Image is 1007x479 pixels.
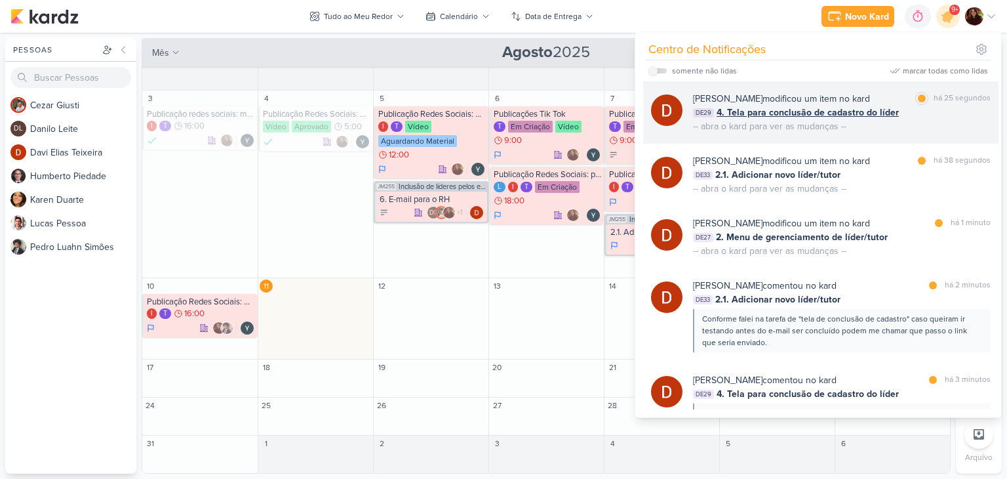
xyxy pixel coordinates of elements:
div: Responsável: Yasmin Marchiori [356,135,369,148]
span: 2. Menu de gerenciamento de líder/tutor [716,230,888,244]
div: -- abra o kard para ver as mudanças -- [693,244,846,258]
p: DL [429,210,437,217]
div: A Fazer [380,208,389,217]
div: Em Criação [623,121,668,133]
div: Em Andamento [147,323,155,333]
div: Finalizado [147,134,157,147]
img: Yasmin Marchiori [471,163,484,176]
img: Yasmin Marchiori [241,322,254,335]
div: I [609,182,619,192]
div: T [391,121,403,132]
div: 3 [490,437,503,450]
img: Jaqueline Molina [566,209,580,222]
div: 6. E-mail para o RH [380,194,484,205]
div: T [609,121,621,132]
div: 19 [375,361,388,374]
div: P e d r o L u a h n S i m õ e s [30,240,136,254]
div: Em Andamento [610,240,618,251]
span: 9:00 [504,136,522,145]
div: D a n i l o L e i t e [30,122,136,136]
img: Davi Elias Teixeira [470,206,483,219]
div: Aprovado [292,121,331,133]
div: 14 [606,280,619,293]
img: Lucas Pessoa [10,215,26,231]
img: Jaqueline Molina [566,148,580,161]
div: I [147,308,157,319]
div: comentou no kard [693,373,837,387]
div: Colaboradores: Jaqueline Molina [566,148,583,161]
div: 28 [606,399,619,412]
div: Publicações Tik Tok [494,109,601,119]
span: 4. Tela para conclusão de cadastro do líder [717,387,899,401]
div: C e z a r G i u s t i [30,98,136,112]
img: Yasmin Marchiori [587,148,600,161]
div: Em Andamento [494,150,502,160]
span: Inclusão de líderes pelos estagiários [629,216,717,223]
div: Aguardando Material [378,135,457,147]
p: DL [14,125,23,133]
div: Colaboradores: Jaqueline Molina [336,135,352,148]
div: Para testar enquanto o e-mail não fica pronto podem me chamar que passo o link que será enviado [702,407,980,431]
div: marcar todas como lidas [903,65,988,77]
img: Pedro Luahn Simões [10,239,26,255]
img: Yasmin Marchiori [241,134,254,147]
div: 6 [490,92,503,105]
div: há 3 minutos [945,373,991,387]
span: DE27 [693,233,713,242]
div: 4 [260,92,273,105]
span: 16:00 [184,309,205,318]
div: D a v i E l i a s T e i x e i r a [30,146,136,159]
img: Davi Elias Teixeira [651,94,682,126]
div: 12 [375,280,388,293]
span: JM255 [376,183,396,190]
div: 20 [490,361,503,374]
strong: Agosto [502,43,553,62]
span: 18:00 [504,196,524,205]
div: Em Criação [508,121,553,133]
div: 2.1. Adicionar novo líder/tutor [610,227,715,238]
div: Finalizado [263,135,273,148]
div: 25 [260,399,273,412]
div: 7 [606,92,619,105]
div: Publicações Tik Tok [609,109,717,119]
div: L [494,182,505,192]
img: Jaqueline Molina [451,163,464,176]
span: DE33 [693,295,713,304]
b: [PERSON_NAME] [693,93,762,104]
div: 10 [144,280,157,293]
span: DE29 [693,108,714,117]
div: Responsável: Yasmin Marchiori [241,322,254,335]
div: I [508,182,518,192]
span: 2025 [502,42,590,63]
div: 24 [144,399,157,412]
div: Publicação Redes Sociais: Marshmallow na Fogueira [609,169,717,180]
img: Davi Elias Teixeira [651,157,682,188]
div: 11 [260,280,273,293]
img: Davi Elias Teixeira [651,281,682,313]
div: T [494,121,505,132]
div: 3 [144,92,157,105]
div: -- abra o kard para ver as mudanças -- [693,119,846,133]
div: T [622,182,633,192]
div: H u m b e r t o P i e d a d e [30,169,136,183]
div: Pessoas [10,44,100,56]
b: [PERSON_NAME] [693,218,762,229]
div: I [378,121,388,132]
span: 5:00 [344,122,362,131]
span: 9:00 [620,136,637,145]
div: A Fazer [609,150,618,159]
div: modificou um item no kard [693,92,870,106]
img: Jaqueline Molina [336,135,349,148]
img: Pedro Luahn Simões [220,322,233,335]
img: Davi Elias Teixeira [651,376,682,407]
img: Jaqueline Molina [212,322,226,335]
div: modificou um item no kard [693,154,870,168]
span: 12:00 [389,150,409,159]
div: Vídeo [263,121,289,133]
div: Vídeo [405,121,431,133]
div: Em Andamento [609,197,617,207]
span: DE29 [693,390,714,399]
div: há 38 segundos [934,154,991,168]
div: Colaboradores: Jaqueline Molina [566,209,583,222]
img: kardz.app [10,9,79,24]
